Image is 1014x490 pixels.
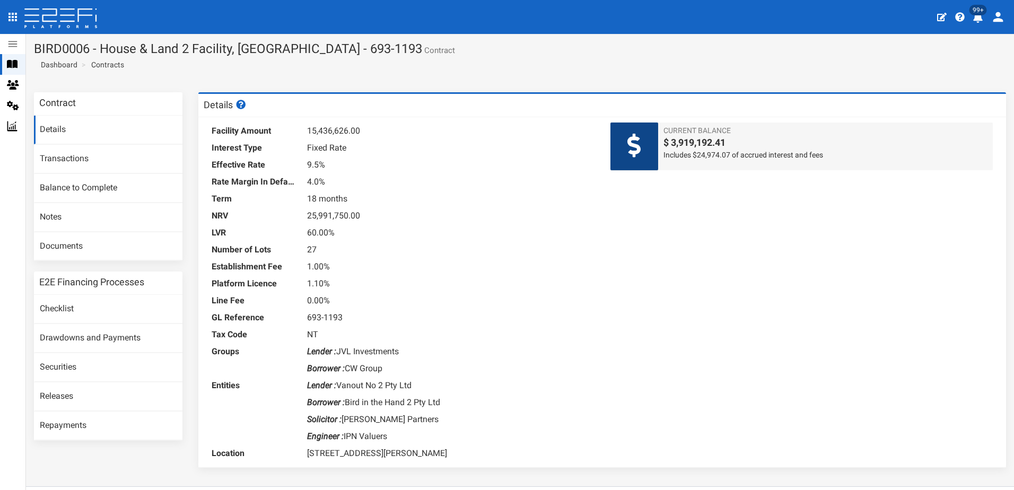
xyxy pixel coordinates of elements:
[34,116,182,144] a: Details
[34,203,182,232] a: Notes
[39,98,76,108] h3: Contract
[307,363,345,373] i: Borrower :
[212,207,296,224] dt: NRV
[307,380,336,390] i: Lender :
[307,292,594,309] dd: 0.00%
[34,382,182,411] a: Releases
[212,241,296,258] dt: Number of Lots
[307,445,594,462] dd: [STREET_ADDRESS][PERSON_NAME]
[34,412,182,440] a: Repayments
[307,360,594,377] dd: CW Group
[307,207,594,224] dd: 25,991,750.00
[663,150,987,160] span: Includes $24,974.07 of accrued interest and fees
[212,156,296,173] dt: Effective Rate
[307,414,342,424] i: Solicitor :
[39,277,144,287] h3: E2E Financing Processes
[307,122,594,139] dd: 15,436,626.00
[212,190,296,207] dt: Term
[212,122,296,139] dt: Facility Amount
[663,136,987,150] span: $ 3,919,192.41
[212,309,296,326] dt: GL Reference
[307,377,594,394] dd: Vanout No 2 Pty Ltd
[34,42,1006,56] h1: BIRD0006 - House & Land 2 Facility, [GEOGRAPHIC_DATA] - 693-1193
[34,324,182,353] a: Drawdowns and Payments
[307,173,594,190] dd: 4.0%
[307,156,594,173] dd: 9.5%
[34,174,182,203] a: Balance to Complete
[307,428,594,445] dd: IPN Valuers
[307,394,594,411] dd: Bird in the Hand 2 Pty Ltd
[212,377,296,394] dt: Entities
[307,326,594,343] dd: NT
[307,346,336,356] i: Lender :
[307,397,345,407] i: Borrower :
[307,190,594,207] dd: 18 months
[34,295,182,323] a: Checklist
[212,445,296,462] dt: Location
[307,431,344,441] i: Engineer :
[212,343,296,360] dt: Groups
[212,326,296,343] dt: Tax Code
[307,139,594,156] dd: Fixed Rate
[422,47,455,55] small: Contract
[212,275,296,292] dt: Platform Licence
[37,60,77,69] span: Dashboard
[212,173,296,190] dt: Rate Margin In Default
[307,343,594,360] dd: JVL Investments
[307,241,594,258] dd: 27
[307,275,594,292] dd: 1.10%
[663,125,987,136] span: Current Balance
[34,232,182,261] a: Documents
[212,258,296,275] dt: Establishment Fee
[212,292,296,309] dt: Line Fee
[37,59,77,70] a: Dashboard
[307,224,594,241] dd: 60.00%
[307,411,594,428] dd: [PERSON_NAME] Partners
[307,258,594,275] dd: 1.00%
[307,309,594,326] dd: 693-1193
[34,353,182,382] a: Securities
[212,224,296,241] dt: LVR
[212,139,296,156] dt: Interest Type
[34,145,182,173] a: Transactions
[204,100,247,110] h3: Details
[91,59,124,70] a: Contracts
